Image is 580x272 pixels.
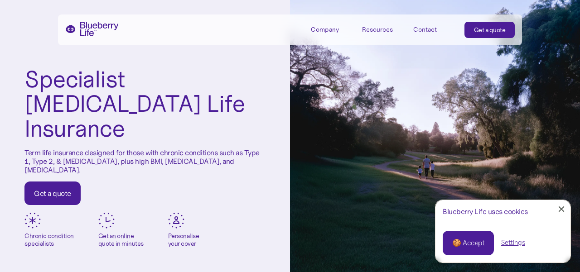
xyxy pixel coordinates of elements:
div: Resources [362,26,393,33]
div: Company [311,22,352,37]
a: Contact [413,22,454,37]
a: home [65,22,119,36]
div: Personalise your cover [168,232,199,248]
a: Settings [501,238,525,248]
div: Company [311,26,339,33]
div: Get a quote [34,189,71,198]
div: Chronic condition specialists [24,232,74,248]
div: Get an online quote in minutes [98,232,144,248]
a: Get a quote [24,181,81,205]
a: Close Cookie Popup [552,200,570,218]
a: Get a quote [464,22,515,38]
p: Term life insurance designed for those with chronic conditions such as Type 1, Type 2, & [MEDICAL... [24,148,266,175]
a: 🍪 Accept [443,231,494,255]
div: Blueberry Life uses cookies [443,207,563,216]
h1: Specialist [MEDICAL_DATA] Life Insurance [24,67,266,141]
div: Get a quote [474,25,506,34]
div: 🍪 Accept [452,238,484,248]
div: Contact [413,26,437,33]
div: Resources [362,22,403,37]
